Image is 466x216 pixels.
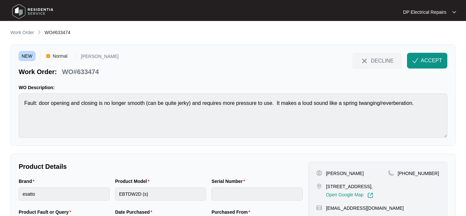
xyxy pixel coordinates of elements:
p: Work Order [10,29,34,36]
img: check-Icon [412,58,418,64]
label: Product Model [115,178,152,185]
p: WO#633474 [62,67,99,76]
img: map-pin [388,170,394,176]
input: Brand [19,187,110,201]
button: check-IconACCEPT [407,53,447,69]
p: Product Details [19,162,303,171]
span: WO#633474 [45,30,70,35]
img: user-pin [316,170,322,176]
img: close-Icon [360,57,368,65]
button: close-IconDECLINE [352,53,402,69]
label: Purchased From [211,209,253,215]
p: WO Description: [19,84,447,91]
input: Serial Number [211,187,302,201]
label: Product Fault or Query [19,209,74,215]
span: Normal [50,51,70,61]
p: [PERSON_NAME] [326,170,364,177]
label: Serial Number [211,178,247,185]
span: ACCEPT [421,57,442,65]
img: dropdown arrow [452,10,456,14]
span: NEW [19,51,35,61]
img: map-pin [316,205,322,211]
span: DECLINE [371,57,394,64]
label: Brand [19,178,37,185]
p: [PHONE_NUMBER] [398,170,439,177]
textarea: Fault: door opening and closing is no longer smooth (can be quite jerky) and requires more pressu... [19,93,447,138]
p: [STREET_ADDRESS], [326,183,373,190]
img: Link-External [367,192,373,198]
a: Open Google Map [326,192,373,198]
p: [PERSON_NAME] [81,54,119,61]
p: Work Order: [19,67,57,76]
img: residentia service logo [10,2,56,21]
p: DP Electrical Repairs [403,9,446,15]
label: Date Purchased [115,209,155,215]
a: Work Order [9,29,35,36]
p: [EMAIL_ADDRESS][DOMAIN_NAME] [326,205,404,211]
img: chevron-right [37,29,42,35]
img: Vercel Logo [46,54,50,58]
input: Product Model [115,187,206,201]
img: map-pin [316,183,322,189]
